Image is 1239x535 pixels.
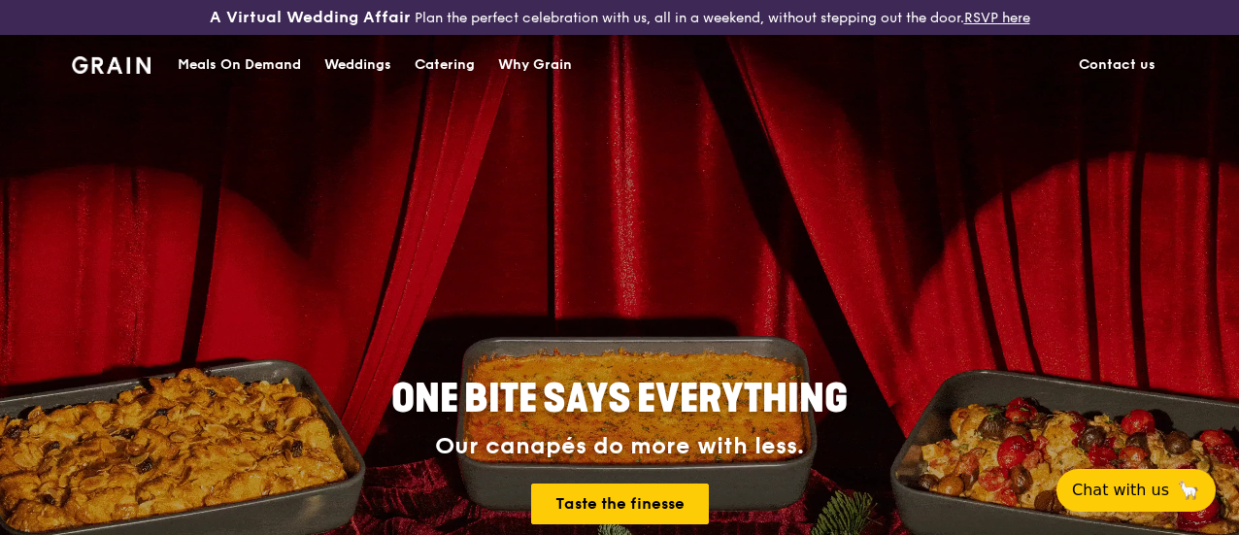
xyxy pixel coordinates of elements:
button: Chat with us🦙 [1056,469,1216,512]
div: Why Grain [498,36,572,94]
h3: A Virtual Wedding Affair [210,8,411,27]
div: Plan the perfect celebration with us, all in a weekend, without stepping out the door. [207,8,1033,27]
a: Why Grain [486,36,584,94]
img: Grain [72,56,151,74]
a: GrainGrain [72,34,151,92]
div: Catering [415,36,475,94]
a: Contact us [1067,36,1167,94]
div: Weddings [324,36,391,94]
span: 🦙 [1177,479,1200,502]
a: Taste the finesse [531,484,709,524]
a: Weddings [313,36,403,94]
a: Catering [403,36,486,94]
a: RSVP here [964,10,1030,26]
div: Meals On Demand [178,36,301,94]
span: Chat with us [1072,479,1169,502]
